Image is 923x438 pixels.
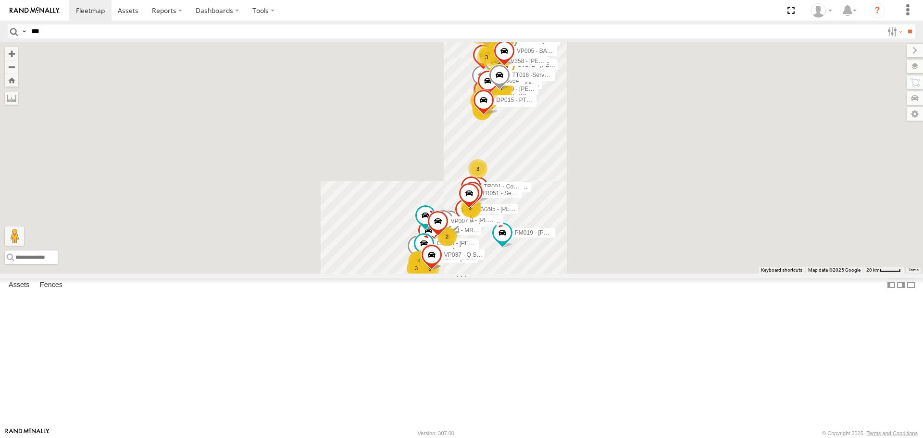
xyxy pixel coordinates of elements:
span: VP005 - BA100 [517,48,557,54]
span: TR051 - Sewer test trailer [482,190,548,197]
span: GR023 - MRRC [441,227,482,234]
label: Measure [5,91,18,105]
div: 28 [415,249,434,268]
button: Zoom Home [5,74,18,87]
span: CV360 - [PERSON_NAME] [456,217,526,224]
button: Drag Pegman onto the map to open Street View [5,226,24,246]
span: Map data ©2025 Google [808,267,861,273]
div: 6 [408,251,427,271]
span: CV295 - [PERSON_NAME] [478,206,548,213]
a: Terms and Conditions [867,430,918,436]
span: PM014- [PERSON_NAME] [491,184,560,190]
div: 2 [492,35,511,54]
div: 2 [493,36,512,55]
div: 2 [490,52,509,72]
label: Dock Summary Table to the Left [886,278,896,292]
div: Dean Richter [808,3,836,18]
button: Zoom in [5,47,18,60]
label: Search Filter Options [884,25,904,38]
span: TR001 - Compressor [484,184,537,190]
span: TT016 -Service Truck [512,72,567,79]
div: © Copyright 2025 - [822,430,918,436]
label: Dock Summary Table to the Right [896,278,906,292]
button: Map Scale: 20 km per 40 pixels [863,267,904,274]
div: 3 [477,48,496,67]
label: Assets [4,279,34,292]
span: CV323 - [PERSON_NAME] [463,218,533,225]
a: Terms (opens in new tab) [909,268,919,272]
i: ? [870,3,885,18]
span: 20 km [866,267,880,273]
div: 2 [484,67,503,86]
div: 3 [407,259,426,278]
div: 3 [468,159,487,178]
label: Map Settings [907,107,923,121]
div: 2 [470,91,489,111]
button: Keyboard shortcuts [761,267,802,274]
span: PM019 - [PERSON_NAME] [515,229,586,236]
div: 2 [474,81,494,100]
a: Visit our Website [5,428,50,438]
label: Hide Summary Table [906,278,916,292]
span: CV285 - [PERSON_NAME] [437,240,507,247]
div: 4 [486,67,505,87]
img: rand-logo.svg [10,7,60,14]
span: CV272 - [PERSON_NAME] [517,62,587,68]
span: VP007 [450,218,468,225]
span: TH07 - MRRC [441,242,477,249]
span: CV339 - [PERSON_NAME] [497,86,567,93]
span: CV358 - [PERSON_NAME] [507,58,577,64]
span: VP037 - Q Series [444,251,489,258]
div: 2 [472,97,491,116]
label: Fences [35,279,67,292]
button: Zoom out [5,60,18,74]
label: Search Query [20,25,28,38]
span: CV325 - [PERSON_NAME] [502,81,572,88]
div: 2 [437,227,457,246]
span: DP015 - PT150 [496,97,536,103]
div: 4 [409,251,428,270]
div: 4 [479,43,498,63]
div: Version: 307.00 [418,430,454,436]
